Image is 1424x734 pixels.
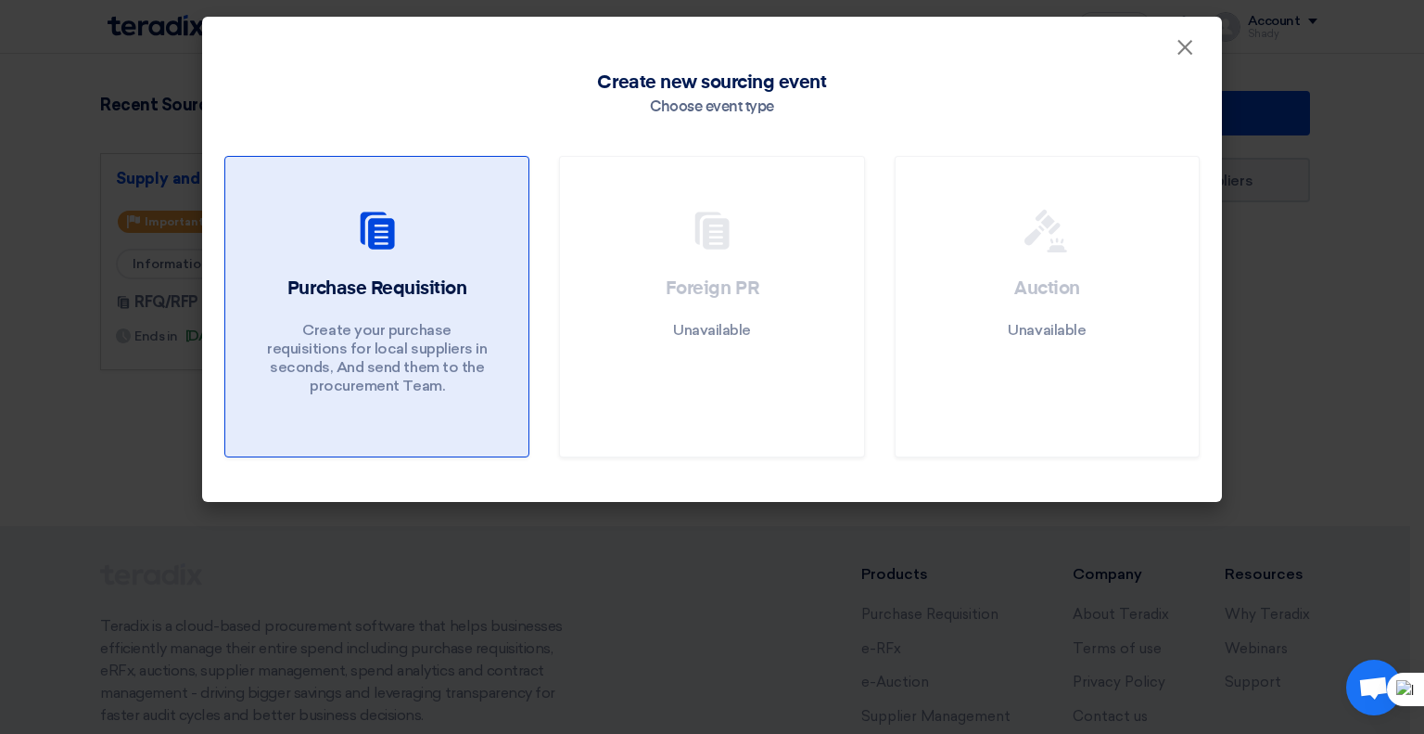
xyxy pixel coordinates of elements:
div: Open chat [1346,660,1402,715]
span: × [1176,33,1194,71]
p: Create your purchase requisitions for local suppliers in seconds, And send them to the procuremen... [266,321,489,395]
span: Create new sourcing event [597,69,826,97]
button: Close [1161,30,1209,67]
div: Choose event type [650,97,774,119]
span: Foreign PR [666,279,758,298]
a: Purchase Requisition Create your purchase requisitions for local suppliers in seconds, And send t... [224,156,529,457]
h2: Purchase Requisition [287,276,466,302]
p: Unavailable [673,321,751,340]
p: Unavailable [1008,321,1086,340]
span: Auction [1014,279,1080,298]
